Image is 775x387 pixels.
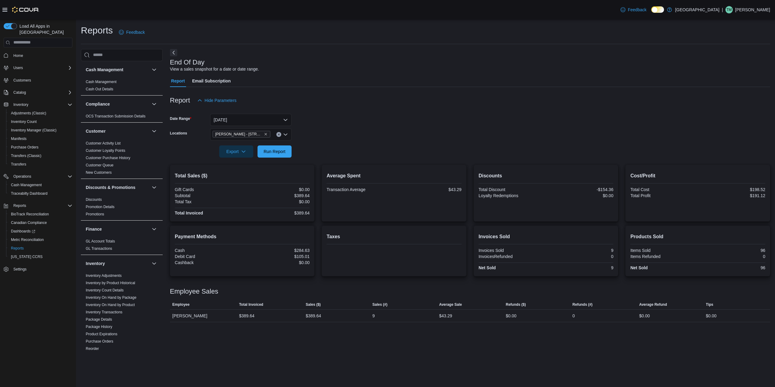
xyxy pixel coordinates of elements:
button: Adjustments (Classic) [6,109,75,117]
a: Discounts [86,197,102,202]
a: Canadian Compliance [9,219,49,226]
button: Manifests [6,134,75,143]
button: BioTrack Reconciliation [6,210,75,218]
a: Metrc Reconciliation [9,236,46,243]
strong: Total Invoiced [175,211,203,215]
h3: Employee Sales [170,288,218,295]
a: Feedback [116,26,147,38]
span: Customer Queue [86,163,113,168]
span: Inventory Count [9,118,72,125]
button: Hide Parameters [195,94,239,106]
span: Reports [13,203,26,208]
div: -$154.36 [547,187,614,192]
span: Refunds (#) [573,302,593,307]
span: Report [171,75,185,87]
p: | [722,6,723,13]
span: GL Account Totals [86,239,115,244]
a: New Customers [86,170,112,175]
span: Traceabilty Dashboard [9,190,72,197]
a: Package History [86,325,112,329]
span: Settings [11,265,72,273]
span: Transfers (Classic) [11,153,41,158]
span: Load All Apps in [GEOGRAPHIC_DATA] [17,23,72,35]
span: [US_STATE] CCRS [11,254,43,259]
a: Cash Out Details [86,87,113,91]
span: Inventory Adjustments [86,273,122,278]
span: Customer Purchase History [86,155,130,160]
a: GL Transactions [86,246,112,251]
div: Total Profit [630,193,697,198]
span: Purchase Orders [86,339,113,344]
button: Compliance [86,101,149,107]
h2: Total Sales ($) [175,172,310,180]
div: $0.00 [506,312,517,319]
span: Inventory Transactions [86,310,123,315]
h2: Payment Methods [175,233,310,240]
button: Cash Management [6,181,75,189]
button: Customer [151,127,158,135]
div: Transaction Average [327,187,393,192]
div: Cashback [175,260,241,265]
a: Product Expirations [86,332,117,336]
a: Traceabilty Dashboard [9,190,50,197]
h3: Discounts & Promotions [86,184,135,190]
div: $0.00 [244,199,310,204]
a: Reorder [86,347,99,351]
div: $0.00 [244,260,310,265]
a: Dashboards [6,227,75,235]
button: Inventory [86,260,149,267]
button: Transfers [6,160,75,169]
a: Inventory Manager (Classic) [9,127,59,134]
div: Items Refunded [630,254,697,259]
div: 9 [372,312,375,319]
div: $389.64 [244,211,310,215]
button: Reports [11,202,29,209]
span: Inventory [11,101,72,108]
span: Dashboards [9,228,72,235]
div: $0.00 [547,193,614,198]
h2: Products Sold [630,233,765,240]
h3: Cash Management [86,67,123,73]
div: $105.01 [244,254,310,259]
button: Purchase Orders [6,143,75,152]
span: Customer Loyalty Points [86,148,125,153]
span: Home [11,52,72,59]
span: Sales ($) [306,302,320,307]
a: Home [11,52,26,59]
a: BioTrack Reconciliation [9,211,51,218]
span: Transfers (Classic) [9,152,72,159]
span: Export [223,145,250,158]
span: Customers [13,78,31,83]
span: Reports [11,246,24,251]
div: Total Discount [479,187,545,192]
span: Cash Management [86,79,116,84]
span: Operations [11,173,72,180]
span: Total Invoiced [239,302,263,307]
a: Feedback [618,4,649,16]
a: Dashboards [9,228,38,235]
div: $389.64 [306,312,321,319]
span: Cash Out Details [86,87,113,92]
span: OCS Transaction Submission Details [86,114,146,119]
span: Purchase Orders [11,145,39,150]
a: Customer Activity List [86,141,121,145]
div: $43.29 [395,187,462,192]
a: Transfers [9,161,29,168]
span: Dashboards [11,229,35,234]
div: $0.00 [639,312,650,319]
div: Inventory [81,272,163,362]
strong: Net Sold [479,265,496,270]
div: Invoices Sold [479,248,545,253]
strong: Net Sold [630,265,648,270]
div: Cash Management [81,78,163,95]
span: Metrc Reconciliation [9,236,72,243]
button: Clear input [276,132,281,137]
span: Adjustments (Classic) [9,110,72,117]
span: TM [726,6,732,13]
span: Manifests [9,135,72,142]
div: Finance [81,238,163,255]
